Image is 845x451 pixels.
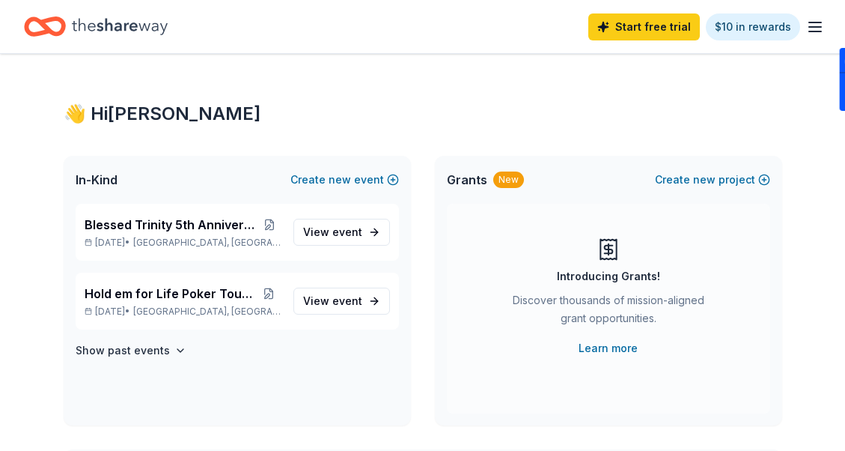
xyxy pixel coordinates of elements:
[85,285,257,303] span: Hold em for Life Poker Tournament
[85,216,258,234] span: Blessed Trinity 5th Anniversary Bingo
[85,237,281,249] p: [DATE] •
[290,171,399,189] button: Createnewevent
[76,171,118,189] span: In-Kind
[579,339,638,357] a: Learn more
[133,306,281,318] span: [GEOGRAPHIC_DATA], [GEOGRAPHIC_DATA]
[133,237,281,249] span: [GEOGRAPHIC_DATA], [GEOGRAPHIC_DATA]
[507,291,710,333] div: Discover thousands of mission-aligned grant opportunities.
[557,267,660,285] div: Introducing Grants!
[293,288,390,315] a: View event
[693,171,716,189] span: new
[588,13,700,40] a: Start free trial
[24,9,168,44] a: Home
[493,172,524,188] div: New
[76,342,170,360] h4: Show past events
[332,225,362,238] span: event
[655,171,770,189] button: Createnewproject
[85,306,281,318] p: [DATE] •
[293,219,390,246] a: View event
[447,171,487,189] span: Grants
[64,102,782,126] div: 👋 Hi [PERSON_NAME]
[706,13,800,40] a: $10 in rewards
[332,294,362,307] span: event
[303,292,362,310] span: View
[76,342,186,360] button: Show past events
[303,223,362,241] span: View
[329,171,351,189] span: new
